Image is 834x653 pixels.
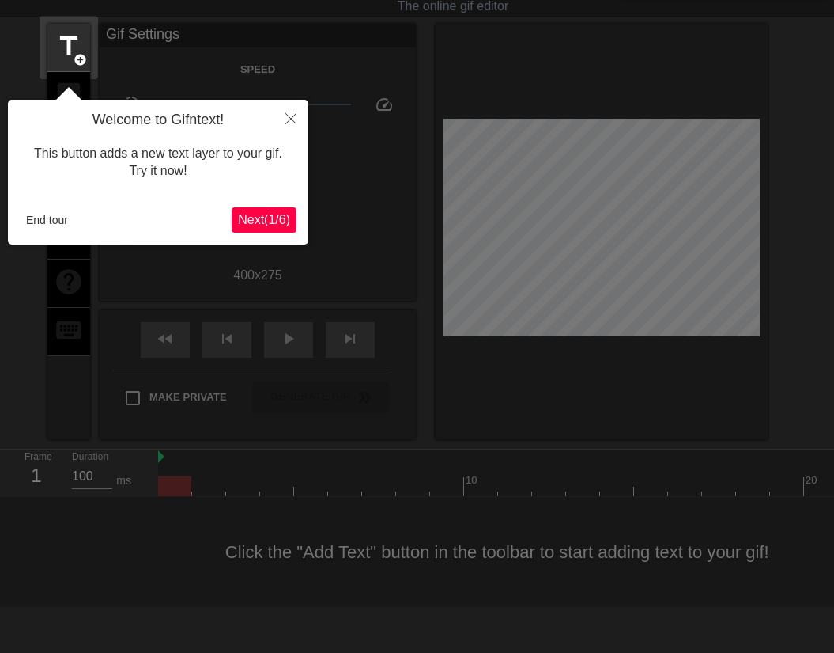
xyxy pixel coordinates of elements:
[274,100,308,136] button: Close
[20,129,296,196] div: This button adds a new text layer to your gif. Try it now!
[20,208,74,232] button: End tour
[232,207,296,233] button: Next
[238,213,290,226] span: Next ( 1 / 6 )
[20,112,296,129] h4: Welcome to Gifntext!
